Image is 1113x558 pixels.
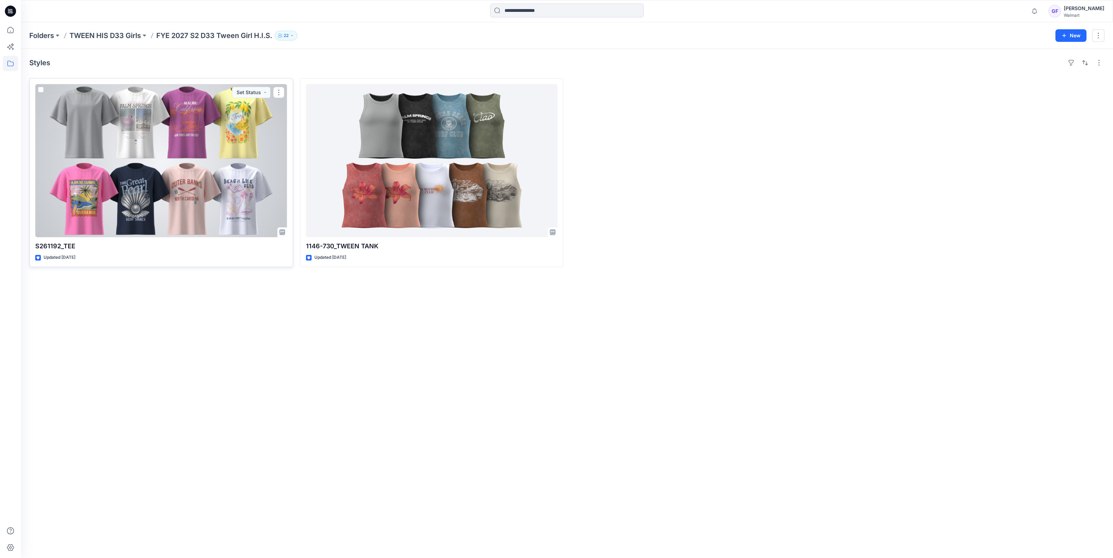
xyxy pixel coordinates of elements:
p: S261192_TEE [35,241,287,251]
div: Walmart [1064,13,1104,18]
p: 22 [284,32,289,39]
p: 1146-730_TWEEN TANK [306,241,558,251]
div: GF [1048,5,1061,17]
p: FYE 2027 S2 D33 Tween Girl H.I.S. [156,31,272,40]
a: S261192_TEE [35,84,287,237]
a: TWEEN HIS D33 Girls [69,31,141,40]
button: 22 [275,31,297,40]
p: Updated [DATE] [44,254,75,261]
h4: Styles [29,59,50,67]
a: 1146-730_TWEEN TANK [306,84,558,237]
button: New [1055,29,1086,42]
p: Updated [DATE] [314,254,346,261]
a: Folders [29,31,54,40]
div: [PERSON_NAME] [1064,4,1104,13]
